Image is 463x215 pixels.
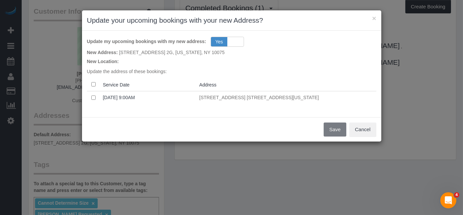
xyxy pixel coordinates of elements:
[87,68,376,75] p: Update the address of these bookings:
[100,78,197,91] th: Service Date
[87,36,206,45] label: Update my upcoming bookings with my new address:
[87,56,119,65] label: New Location:
[87,47,118,56] label: New Address:
[372,15,376,22] button: ×
[197,91,376,106] td: Address
[199,94,374,101] p: [STREET_ADDRESS] [STREET_ADDRESS][US_STATE]
[454,192,459,198] span: 4
[100,91,197,106] td: Service Date
[211,37,227,46] span: Yes
[440,192,456,208] iframe: Intercom live chat
[349,123,376,137] button: Cancel
[103,95,135,100] a: [DATE] 9:00AM
[197,78,376,91] th: Address
[87,15,376,25] h3: Update your upcoming bookings with your new Address?
[119,50,225,55] span: [STREET_ADDRESS] 2G, [US_STATE], NY 10075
